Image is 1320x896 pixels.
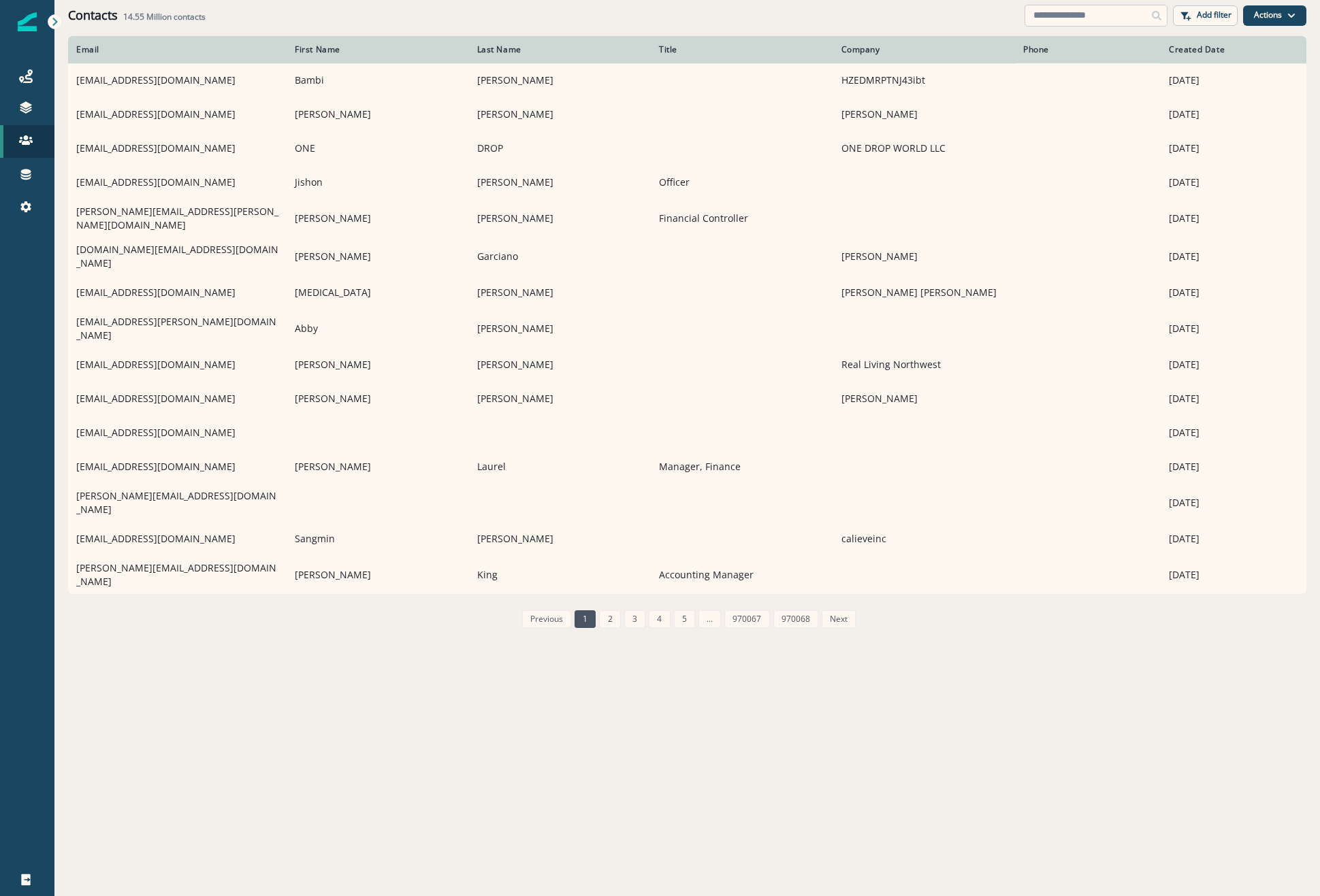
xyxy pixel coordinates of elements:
[287,310,469,348] td: Abby
[1169,496,1298,510] p: [DATE]
[287,199,469,237] td: [PERSON_NAME]
[68,484,287,522] td: [PERSON_NAME][EMAIL_ADDRESS][DOMAIN_NAME]
[68,450,1306,484] a: [EMAIL_ADDRESS][DOMAIN_NAME][PERSON_NAME]LaurelManager, Finance[DATE]
[287,348,469,382] td: [PERSON_NAME]
[519,610,856,628] ul: Pagination
[287,276,469,310] td: [MEDICAL_DATA]
[1169,286,1298,299] p: [DATE]
[287,556,469,594] td: [PERSON_NAME]
[68,8,118,23] h1: Contacts
[68,382,1306,416] a: [EMAIL_ADDRESS][DOMAIN_NAME][PERSON_NAME][PERSON_NAME][PERSON_NAME][DATE]
[68,97,287,131] td: [EMAIL_ADDRESS][DOMAIN_NAME]
[76,44,278,55] div: Email
[1169,107,1298,121] p: [DATE]
[1169,73,1298,87] p: [DATE]
[68,522,287,556] td: [EMAIL_ADDRESS][DOMAIN_NAME]
[833,237,1016,276] td: [PERSON_NAME]
[698,610,721,628] a: Jump forward
[68,310,287,348] td: [EMAIL_ADDRESS][PERSON_NAME][DOMAIN_NAME]
[469,97,651,131] td: [PERSON_NAME]
[1169,44,1298,55] div: Created Date
[295,44,461,55] div: First Name
[469,276,651,310] td: [PERSON_NAME]
[123,12,206,22] h2: contacts
[469,522,651,556] td: [PERSON_NAME]
[659,460,825,474] p: Manager, Finance
[68,63,287,97] td: [EMAIL_ADDRESS][DOMAIN_NAME]
[1169,322,1298,335] p: [DATE]
[68,131,1306,165] a: [EMAIL_ADDRESS][DOMAIN_NAME]ONEDROPONE DROP WORLD LLC[DATE]
[469,199,651,237] td: [PERSON_NAME]
[287,522,469,556] td: Sangmin
[833,63,1016,97] td: HZEDMRPTNJ43ibt
[287,450,469,484] td: [PERSON_NAME]
[68,416,1306,450] a: [EMAIL_ADDRESS][DOMAIN_NAME][DATE]
[287,131,469,165] td: ONE
[469,63,651,97] td: [PERSON_NAME]
[833,522,1016,556] td: calieveinc
[287,237,469,276] td: [PERSON_NAME]
[68,63,1306,97] a: [EMAIL_ADDRESS][DOMAIN_NAME]Bambi[PERSON_NAME]HZEDMRPTNJ43ibt[DATE]
[659,212,825,225] p: Financial Controller
[469,382,651,416] td: [PERSON_NAME]
[724,610,769,628] a: Page 970067
[68,348,1306,382] a: [EMAIL_ADDRESS][DOMAIN_NAME][PERSON_NAME][PERSON_NAME]Real Living Northwest[DATE]
[287,165,469,199] td: Jishon
[833,131,1016,165] td: ONE DROP WORLD LLC
[68,450,287,484] td: [EMAIL_ADDRESS][DOMAIN_NAME]
[841,44,1008,55] div: Company
[68,276,1306,310] a: [EMAIL_ADDRESS][DOMAIN_NAME][MEDICAL_DATA][PERSON_NAME][PERSON_NAME] [PERSON_NAME][DATE]
[659,44,825,55] div: Title
[68,416,287,450] td: [EMAIL_ADDRESS][DOMAIN_NAME]
[68,310,1306,348] a: [EMAIL_ADDRESS][PERSON_NAME][DOMAIN_NAME]Abby[PERSON_NAME][DATE]
[659,176,825,189] p: Officer
[287,382,469,416] td: [PERSON_NAME]
[833,382,1016,416] td: [PERSON_NAME]
[773,610,818,628] a: Page 970068
[822,610,856,628] a: Next page
[68,484,1306,522] a: [PERSON_NAME][EMAIL_ADDRESS][DOMAIN_NAME][DATE]
[68,276,287,310] td: [EMAIL_ADDRESS][DOMAIN_NAME]
[469,556,651,594] td: King
[477,44,643,55] div: Last Name
[575,610,596,628] a: Page 1 is your current page
[68,97,1306,131] a: [EMAIL_ADDRESS][DOMAIN_NAME][PERSON_NAME][PERSON_NAME][PERSON_NAME][DATE]
[1169,176,1298,189] p: [DATE]
[833,348,1016,382] td: Real Living Northwest
[68,348,287,382] td: [EMAIL_ADDRESS][DOMAIN_NAME]
[659,568,825,582] p: Accounting Manager
[469,348,651,382] td: [PERSON_NAME]
[469,310,651,348] td: [PERSON_NAME]
[68,382,287,416] td: [EMAIL_ADDRESS][DOMAIN_NAME]
[68,165,287,199] td: [EMAIL_ADDRESS][DOMAIN_NAME]
[649,610,670,628] a: Page 4
[624,610,645,628] a: Page 3
[68,237,287,276] td: [DOMAIN_NAME][EMAIL_ADDRESS][DOMAIN_NAME]
[469,165,651,199] td: [PERSON_NAME]
[68,199,287,237] td: [PERSON_NAME][EMAIL_ADDRESS][PERSON_NAME][DOMAIN_NAME]
[1169,212,1298,225] p: [DATE]
[599,610,620,628] a: Page 2
[1169,532,1298,546] p: [DATE]
[674,610,695,628] a: Page 5
[68,131,287,165] td: [EMAIL_ADDRESS][DOMAIN_NAME]
[287,97,469,131] td: [PERSON_NAME]
[469,237,651,276] td: Garciano
[68,522,1306,556] a: [EMAIL_ADDRESS][DOMAIN_NAME]Sangmin[PERSON_NAME]calieveinc[DATE]
[1023,44,1153,55] div: Phone
[18,12,37,31] img: Inflection
[68,199,1306,237] a: [PERSON_NAME][EMAIL_ADDRESS][PERSON_NAME][DOMAIN_NAME][PERSON_NAME][PERSON_NAME]Financial Control...
[1243,5,1306,26] button: Actions
[833,276,1016,310] td: [PERSON_NAME] [PERSON_NAME]
[1169,142,1298,155] p: [DATE]
[68,237,1306,276] a: [DOMAIN_NAME][EMAIL_ADDRESS][DOMAIN_NAME][PERSON_NAME]Garciano[PERSON_NAME][DATE]
[1197,10,1232,20] p: Add filter
[1169,568,1298,582] p: [DATE]
[68,165,1306,199] a: [EMAIL_ADDRESS][DOMAIN_NAME]Jishon[PERSON_NAME]Officer[DATE]
[469,131,651,165] td: DROP
[1169,250,1298,263] p: [DATE]
[1169,426,1298,439] p: [DATE]
[68,556,287,594] td: [PERSON_NAME][EMAIL_ADDRESS][DOMAIN_NAME]
[1169,460,1298,474] p: [DATE]
[1173,5,1238,26] button: Add filter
